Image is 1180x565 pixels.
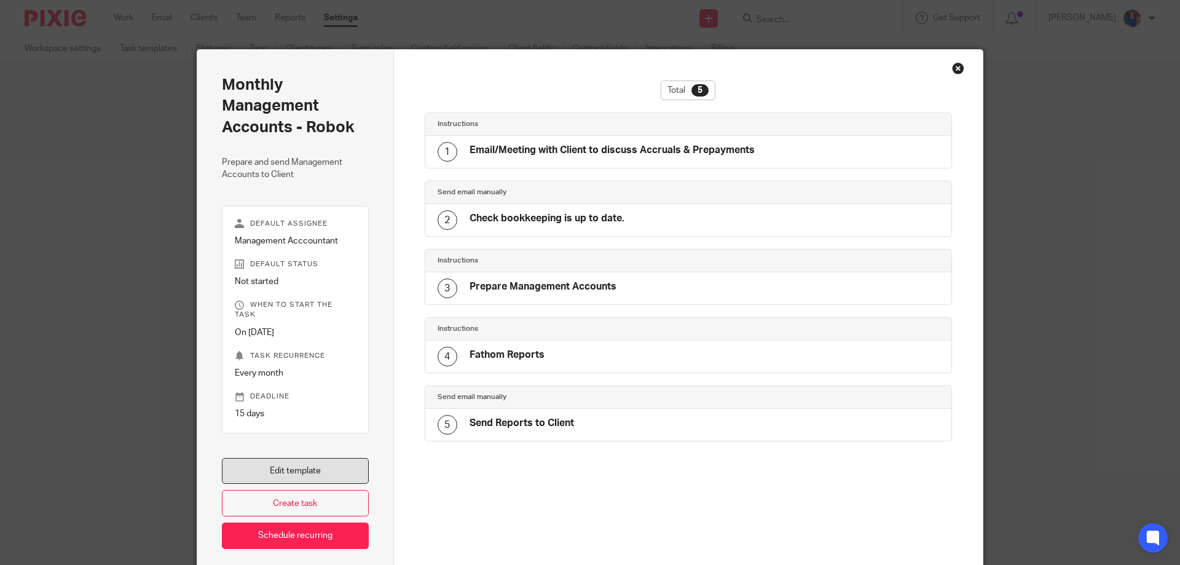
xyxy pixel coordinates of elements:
[661,81,715,100] div: Total
[470,280,616,293] h4: Prepare Management Accounts
[235,351,356,361] p: Task recurrence
[222,490,369,516] a: Create task
[438,256,688,266] h4: Instructions
[438,188,688,197] h4: Send email manually
[235,392,356,401] p: Deadline
[235,259,356,269] p: Default status
[470,144,755,157] h4: Email/Meeting with Client to discuss Accruals & Prepayments
[438,119,688,129] h4: Instructions
[438,415,457,435] div: 5
[470,417,574,430] h4: Send Reports to Client
[222,74,369,138] h2: Monthly Management Accounts - Robok
[235,219,356,229] p: Default assignee
[235,235,356,247] p: Management Acccountant
[438,279,457,298] div: 3
[235,275,356,288] p: Not started
[952,62,964,74] div: Close this dialog window
[438,142,457,162] div: 1
[438,392,688,402] h4: Send email manually
[235,300,356,320] p: When to start the task
[222,156,369,181] p: Prepare and send Management Accounts to Client
[470,349,545,362] h4: Fathom Reports
[235,326,356,339] p: On [DATE]
[470,212,624,225] h4: Check bookkeeping is up to date.
[691,84,709,97] div: 5
[235,408,356,420] p: 15 days
[222,458,369,484] a: Edit template
[222,523,369,549] a: Schedule recurring
[438,324,688,334] h4: Instructions
[438,210,457,230] div: 2
[235,367,356,379] p: Every month
[438,347,457,366] div: 4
